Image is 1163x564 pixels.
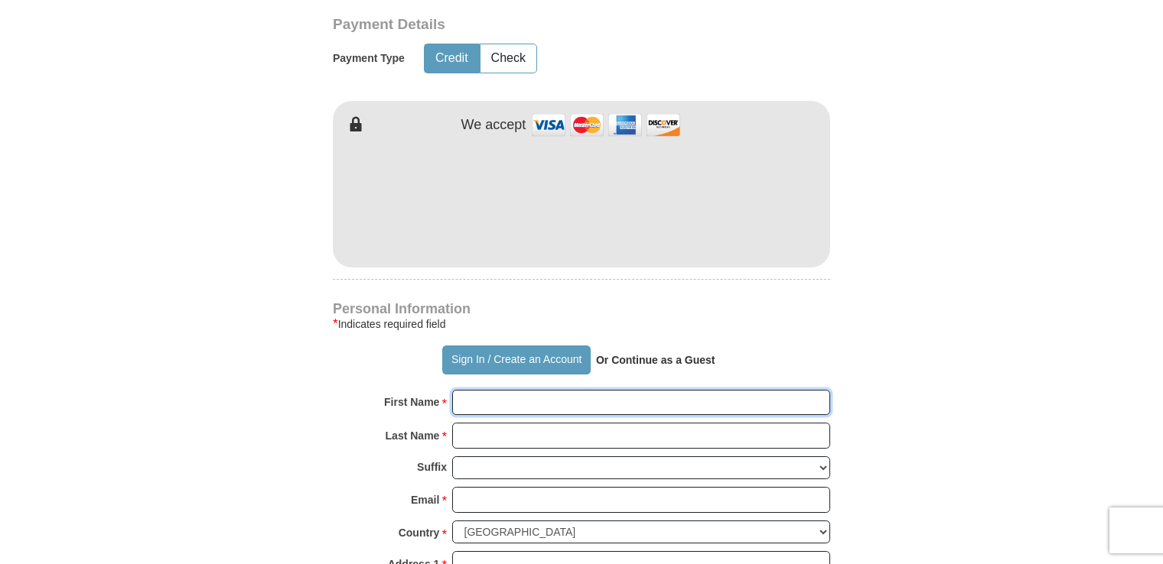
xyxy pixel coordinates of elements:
[384,391,439,413] strong: First Name
[333,303,830,315] h4: Personal Information
[333,16,723,34] h3: Payment Details
[333,52,405,65] h5: Payment Type
[411,489,439,511] strong: Email
[461,117,526,134] h4: We accept
[596,354,715,366] strong: Or Continue as a Guest
[417,456,447,478] strong: Suffix
[425,44,479,73] button: Credit
[386,425,440,446] strong: Last Name
[481,44,536,73] button: Check
[529,109,682,141] img: credit cards accepted
[442,345,590,374] button: Sign In / Create an Account
[399,522,440,543] strong: Country
[333,315,830,333] div: Indicates required field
